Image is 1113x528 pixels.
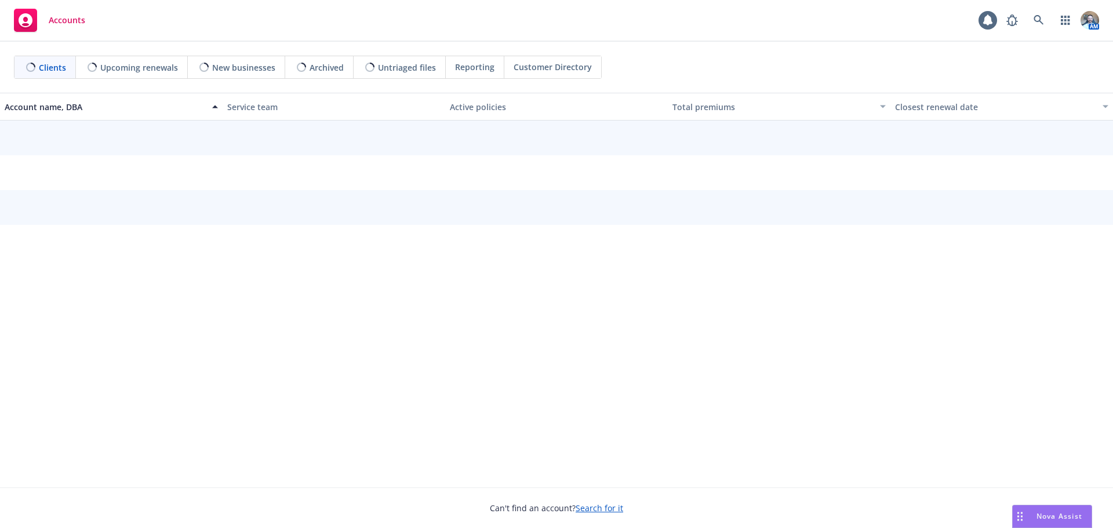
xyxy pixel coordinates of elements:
a: Report a Bug [1001,9,1024,32]
span: Reporting [455,61,494,73]
span: Untriaged files [378,61,436,74]
div: Closest renewal date [895,101,1096,113]
button: Active policies [445,93,668,121]
button: Closest renewal date [890,93,1113,121]
div: Account name, DBA [5,101,205,113]
span: Accounts [49,16,85,25]
span: New businesses [212,61,275,74]
span: Archived [310,61,344,74]
img: photo [1081,11,1099,30]
a: Switch app [1054,9,1077,32]
div: Total premiums [672,101,873,113]
a: Search [1027,9,1050,32]
span: Customer Directory [514,61,592,73]
span: Upcoming renewals [100,61,178,74]
a: Search for it [576,502,623,514]
span: Nova Assist [1036,511,1082,521]
a: Accounts [9,4,90,37]
button: Service team [223,93,445,121]
span: Can't find an account? [490,502,623,514]
div: Drag to move [1013,505,1027,527]
span: Clients [39,61,66,74]
div: Active policies [450,101,663,113]
button: Nova Assist [1012,505,1092,528]
button: Total premiums [668,93,890,121]
div: Service team [227,101,441,113]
